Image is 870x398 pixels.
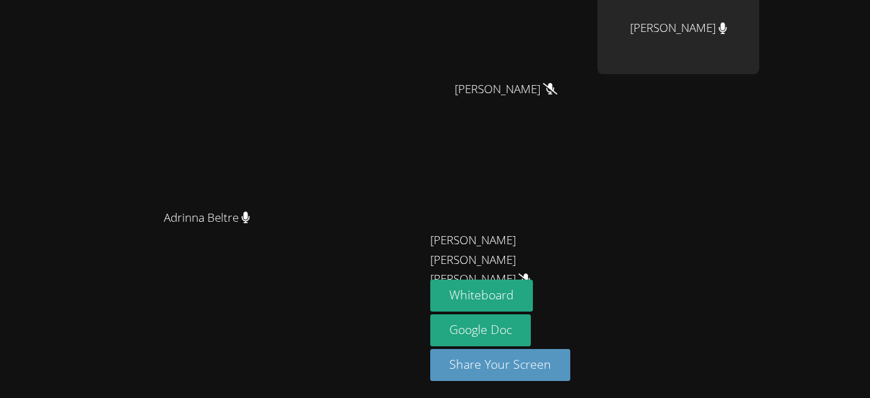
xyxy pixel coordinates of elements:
[430,349,570,381] button: Share Your Screen
[455,80,557,99] span: [PERSON_NAME]
[164,208,250,228] span: Adrinna Beltre
[430,280,533,312] button: Whiteboard
[430,314,531,346] a: Google Doc
[430,231,581,290] span: [PERSON_NAME] [PERSON_NAME] [PERSON_NAME]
